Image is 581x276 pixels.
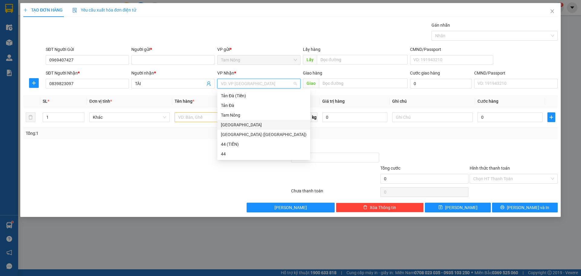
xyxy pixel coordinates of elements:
input: 0 [322,112,387,122]
span: Cước hàng [478,99,498,104]
div: 44 [217,149,310,159]
span: plus [29,81,38,85]
div: Tam Nông [217,110,310,120]
button: delete [26,112,35,122]
div: Tân Châu [217,120,310,130]
span: Tên hàng [175,99,194,104]
span: Lấy dọc đường : [2,42,44,49]
span: Tổng cước [380,166,400,171]
button: printer[PERSON_NAME] và In [492,203,558,212]
span: user-add [206,81,211,86]
span: TẠO ĐƠN HÀNG [23,8,63,12]
div: Người nhận [131,70,215,76]
button: plus [29,78,39,88]
strong: HIỆP THÀNH [23,10,51,15]
strong: CÔNG TY TNHH MTV VẬN TẢI [4,3,70,9]
button: Close [544,3,561,20]
span: Đường Tràm Chim, [GEOGRAPHIC_DATA], [GEOGRAPHIC_DATA] | [2,32,77,41]
span: [PERSON_NAME] và In [507,204,549,211]
span: Đơn vị tính [89,99,112,104]
button: [PERSON_NAME] [247,203,335,212]
span: Tam Nông [19,25,45,31]
div: [GEOGRAPHIC_DATA] ([GEOGRAPHIC_DATA]) [221,131,307,138]
span: printer [500,205,504,210]
div: Người gửi [131,46,215,53]
span: plus [23,8,28,12]
label: Gán nhãn [432,23,450,28]
span: close [550,9,555,14]
div: CMND/Passport [410,46,493,53]
input: Ghi Chú [392,112,473,122]
strong: VP Gửi : [2,25,45,31]
div: Tam Nông [221,112,307,118]
div: Tản Đà [221,102,307,109]
div: Tân Châu (Tiền) [217,130,310,139]
div: Tản Đà (Tiền) [221,92,307,99]
div: Tản Đà (Tiền) [217,91,310,101]
div: SĐT Người Nhận [46,70,129,76]
button: plus [547,112,555,122]
span: kg [311,112,317,122]
input: Dọc đường [319,78,408,88]
div: 44 (TIỀN) [221,141,307,148]
div: Tổng: 1 [26,130,224,137]
span: Hotline : 1900 633 622 [13,16,61,22]
span: Giao [303,78,319,88]
div: 44 [221,151,307,157]
span: Lấy hàng [303,47,320,52]
span: Yêu cầu xuất hóa đơn điện tử [72,8,136,12]
img: icon [72,8,77,13]
span: [PERSON_NAME] [445,204,478,211]
div: 44 (TIỀN) [217,139,310,149]
span: Khác [93,113,166,122]
div: Chưa thanh toán [290,188,380,198]
span: plus [548,115,555,120]
button: deleteXóa Thông tin [336,203,424,212]
span: delete [363,205,367,210]
span: save [438,205,443,210]
input: Dọc đường [317,55,408,65]
span: SL [43,99,48,104]
span: Giá trị hàng [322,99,345,104]
th: Ghi chú [390,95,475,107]
div: VP gửi [217,46,300,53]
div: Tản Đà [217,101,310,110]
div: SĐT Người Gửi [46,46,129,53]
span: Giao hàng [303,71,322,75]
span: Xóa Thông tin [370,204,396,211]
span: Tam Nông [221,55,297,65]
label: Hình thức thanh toán [470,166,510,171]
strong: BIÊN NHẬN [86,7,142,19]
label: Cước giao hàng [410,71,440,75]
span: [PERSON_NAME] [274,204,307,211]
div: [GEOGRAPHIC_DATA] [221,121,307,128]
input: VD: Bàn, Ghế [175,112,255,122]
div: CMND/Passport [474,70,557,76]
input: Cước giao hàng [410,79,472,88]
span: Lấy [303,55,317,65]
button: save[PERSON_NAME] [425,203,491,212]
span: VP Nhận [217,71,234,75]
